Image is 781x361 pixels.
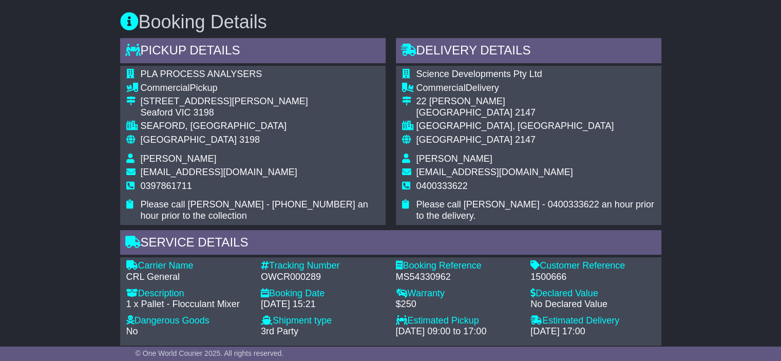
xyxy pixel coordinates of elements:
[126,299,251,310] div: 1 x Pallet - Flocculant Mixer
[515,135,536,145] span: 2147
[396,288,521,299] div: Warranty
[141,181,192,191] span: 0397861711
[126,315,251,327] div: Dangerous Goods
[261,315,386,327] div: Shipment type
[530,299,655,310] div: No Declared Value
[530,260,655,272] div: Customer Reference
[416,96,655,107] div: 22 [PERSON_NAME]
[141,69,262,79] span: PLA PROCESS ANALYSERS
[141,96,379,107] div: [STREET_ADDRESS][PERSON_NAME]
[261,260,386,272] div: Tracking Number
[416,135,512,145] span: [GEOGRAPHIC_DATA]
[396,326,521,337] div: [DATE] 09:00 to 17:00
[141,167,297,177] span: [EMAIL_ADDRESS][DOMAIN_NAME]
[120,38,386,66] div: Pickup Details
[126,326,138,336] span: No
[261,326,298,336] span: 3rd Party
[416,83,466,93] span: Commercial
[530,272,655,283] div: 1500666
[416,83,655,94] div: Delivery
[530,288,655,299] div: Declared Value
[416,121,655,132] div: [GEOGRAPHIC_DATA], [GEOGRAPHIC_DATA]
[530,326,655,337] div: [DATE] 17:00
[530,315,655,327] div: Estimated Delivery
[416,69,542,79] span: Science Developments Pty Ltd
[141,83,379,94] div: Pickup
[261,272,386,283] div: OWCR000289
[136,349,284,357] span: © One World Courier 2025. All rights reserved.
[416,167,573,177] span: [EMAIL_ADDRESS][DOMAIN_NAME]
[261,299,386,310] div: [DATE] 15:21
[239,135,260,145] span: 3198
[141,199,368,221] span: Please call [PERSON_NAME] - [PHONE_NUMBER] an hour prior to the collection
[416,199,654,221] span: Please call [PERSON_NAME] - 0400333622 an hour prior to the delivery.
[396,272,521,283] div: MS54330962
[141,154,217,164] span: [PERSON_NAME]
[141,135,237,145] span: [GEOGRAPHIC_DATA]
[126,260,251,272] div: Carrier Name
[396,260,521,272] div: Booking Reference
[396,299,521,310] div: $250
[396,315,521,327] div: Estimated Pickup
[141,83,190,93] span: Commercial
[141,107,379,119] div: Seaford VIC 3198
[141,121,379,132] div: SEAFORD, [GEOGRAPHIC_DATA]
[120,12,661,32] h3: Booking Details
[416,154,492,164] span: [PERSON_NAME]
[261,288,386,299] div: Booking Date
[120,230,661,258] div: Service Details
[396,38,661,66] div: Delivery Details
[126,272,251,283] div: CRL General
[126,288,251,299] div: Description
[416,181,468,191] span: 0400333622
[416,107,655,119] div: [GEOGRAPHIC_DATA] 2147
